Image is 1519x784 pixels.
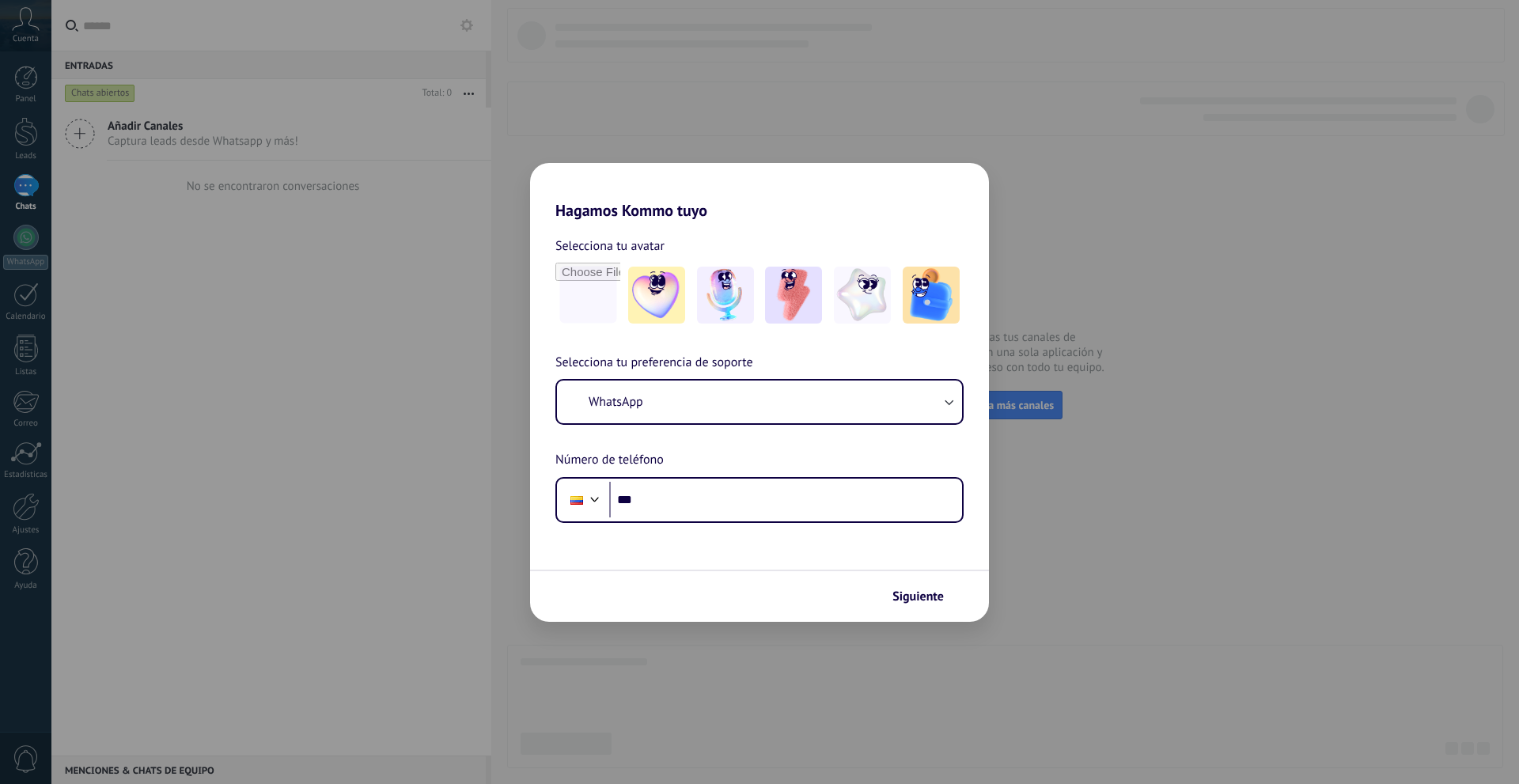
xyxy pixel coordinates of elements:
[903,267,960,324] img: -5.jpeg
[834,267,891,324] img: -4.jpeg
[589,394,643,410] span: WhatsApp
[885,583,965,610] button: Siguiente
[697,267,754,324] img: -2.jpeg
[555,236,665,256] span: Selecciona tu avatar
[555,353,753,373] span: Selecciona tu preferencia de soporte
[892,591,944,602] span: Siguiente
[530,163,989,220] h2: Hagamos Kommo tuyo
[562,483,592,517] div: Colombia: + 57
[628,267,685,324] img: -1.jpeg
[555,450,664,471] span: Número de teléfono
[557,381,962,423] button: WhatsApp
[765,267,822,324] img: -3.jpeg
